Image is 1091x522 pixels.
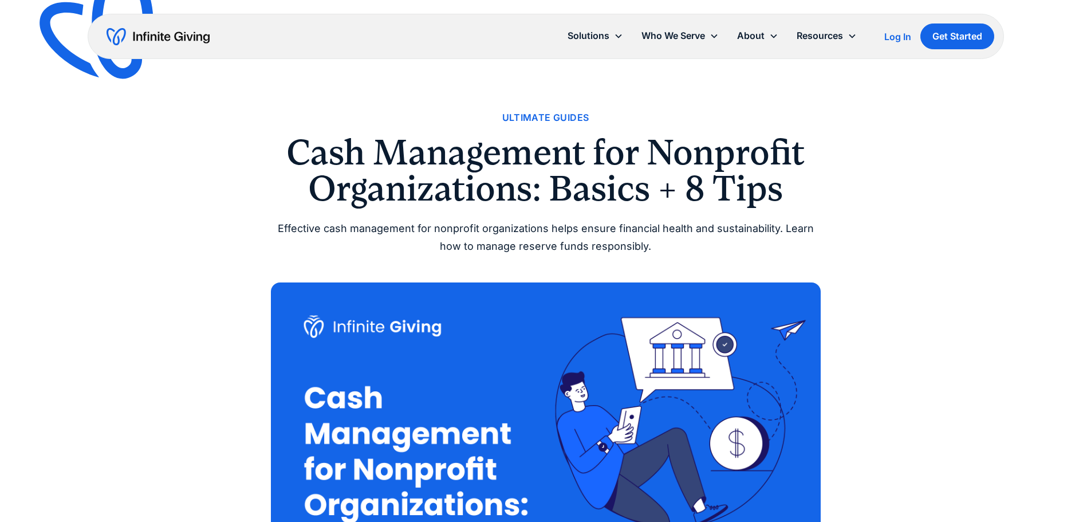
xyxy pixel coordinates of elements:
[271,135,821,206] h1: Cash Management for Nonprofit Organizations: Basics + 8 Tips
[568,28,609,44] div: Solutions
[787,23,866,48] div: Resources
[271,220,821,255] div: Effective cash management for nonprofit organizations helps ensure financial health and sustainab...
[502,110,589,125] a: Ultimate Guides
[107,28,210,46] a: home
[737,28,765,44] div: About
[920,23,994,49] a: Get Started
[558,23,632,48] div: Solutions
[884,30,911,44] a: Log In
[884,32,911,41] div: Log In
[797,28,843,44] div: Resources
[641,28,705,44] div: Who We Serve
[632,23,728,48] div: Who We Serve
[728,23,787,48] div: About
